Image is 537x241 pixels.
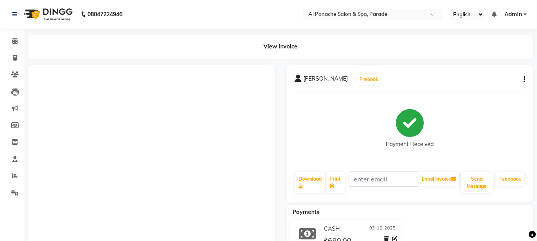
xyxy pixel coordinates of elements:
span: [PERSON_NAME] [303,75,348,86]
div: View Invoice [28,35,533,59]
input: enter email [349,172,418,187]
a: Download [295,172,325,193]
button: Email Invoice [419,172,459,186]
span: Payments [293,208,319,216]
a: Print [326,172,345,193]
button: Send Message [461,172,493,193]
button: Prebook [357,74,380,85]
b: 08047224946 [87,3,122,25]
span: CASH [324,225,340,233]
span: Admin [504,10,522,19]
div: Payment Received [386,140,434,148]
span: 03-10-2025 [369,225,395,233]
a: Feedback [496,172,524,186]
img: logo [20,3,75,25]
